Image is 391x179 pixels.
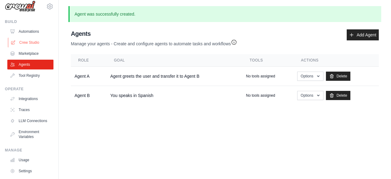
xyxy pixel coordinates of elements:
[7,116,53,126] a: LLM Connections
[7,166,53,176] a: Settings
[71,38,237,47] p: Manage your agents - Create and configure agents to automate tasks and workflows
[326,91,351,100] a: Delete
[294,54,379,67] th: Actions
[71,54,107,67] th: Role
[7,60,53,69] a: Agents
[5,148,53,153] div: Manage
[7,155,53,165] a: Usage
[5,87,53,91] div: Operate
[107,54,242,67] th: Goal
[8,38,54,47] a: Crew Studio
[5,1,35,12] img: Logo
[5,19,53,24] div: Build
[246,93,275,98] p: No tools assigned
[7,71,53,80] a: Tool Registry
[7,49,53,58] a: Marketplace
[297,72,323,81] button: Options
[347,29,379,40] a: Add Agent
[107,86,242,105] td: You speaks in Spanish
[242,54,294,67] th: Tools
[107,67,242,86] td: Agent greets the user and transfer it to Agent B
[7,127,53,142] a: Environment Variables
[71,67,107,86] td: Agent A
[68,6,381,22] p: Agent was successfully created.
[326,72,351,81] a: Delete
[7,94,53,104] a: Integrations
[7,105,53,115] a: Traces
[297,91,323,100] button: Options
[7,27,53,36] a: Automations
[246,74,275,79] p: No tools assigned
[71,86,107,105] td: Agent B
[71,29,237,38] h2: Agents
